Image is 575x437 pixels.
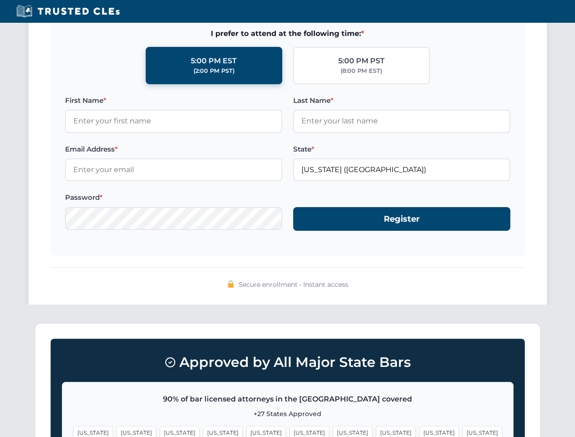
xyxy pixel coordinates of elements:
[338,55,385,67] div: 5:00 PM PST
[73,409,502,419] p: +27 States Approved
[65,144,282,155] label: Email Address
[239,279,348,290] span: Secure enrollment • Instant access
[293,207,510,231] button: Register
[293,110,510,132] input: Enter your last name
[65,158,282,181] input: Enter your email
[227,280,234,288] img: 🔒
[65,110,282,132] input: Enter your first name
[293,158,510,181] input: California (CA)
[341,66,382,76] div: (8:00 PM EST)
[293,95,510,106] label: Last Name
[193,66,234,76] div: (2:00 PM PST)
[62,350,514,375] h3: Approved by All Major State Bars
[191,55,237,67] div: 5:00 PM EST
[65,95,282,106] label: First Name
[293,144,510,155] label: State
[65,192,282,203] label: Password
[14,5,122,18] img: Trusted CLEs
[65,28,510,40] span: I prefer to attend at the following time:
[73,393,502,405] p: 90% of bar licensed attorneys in the [GEOGRAPHIC_DATA] covered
